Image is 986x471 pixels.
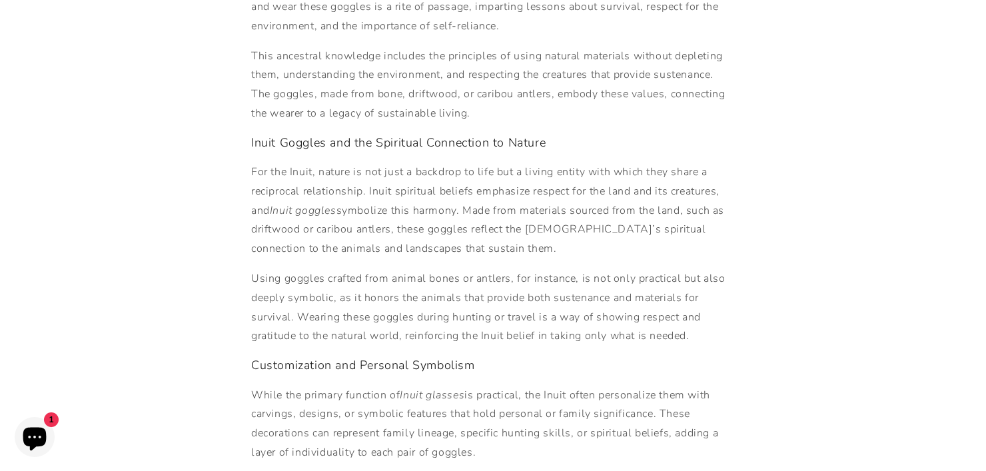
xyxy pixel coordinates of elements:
[11,417,59,460] inbox-online-store-chat: Shopify online store chat
[270,203,336,218] em: Inuit goggles
[251,269,735,346] p: Using goggles crafted from animal bones or antlers, for instance, is not only practical but also ...
[251,135,735,151] h3: Inuit Goggles and the Spiritual Connection to Nature
[251,47,735,123] p: This ancestral knowledge includes the principles of using natural materials without depleting the...
[400,388,464,402] em: Inuit glasses
[251,358,735,373] h3: Customization and Personal Symbolism
[251,163,735,258] p: For the Inuit, nature is not just a backdrop to life but a living entity with which they share a ...
[251,386,735,462] p: While the primary function of is practical, the Inuit often personalize them with carvings, desig...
